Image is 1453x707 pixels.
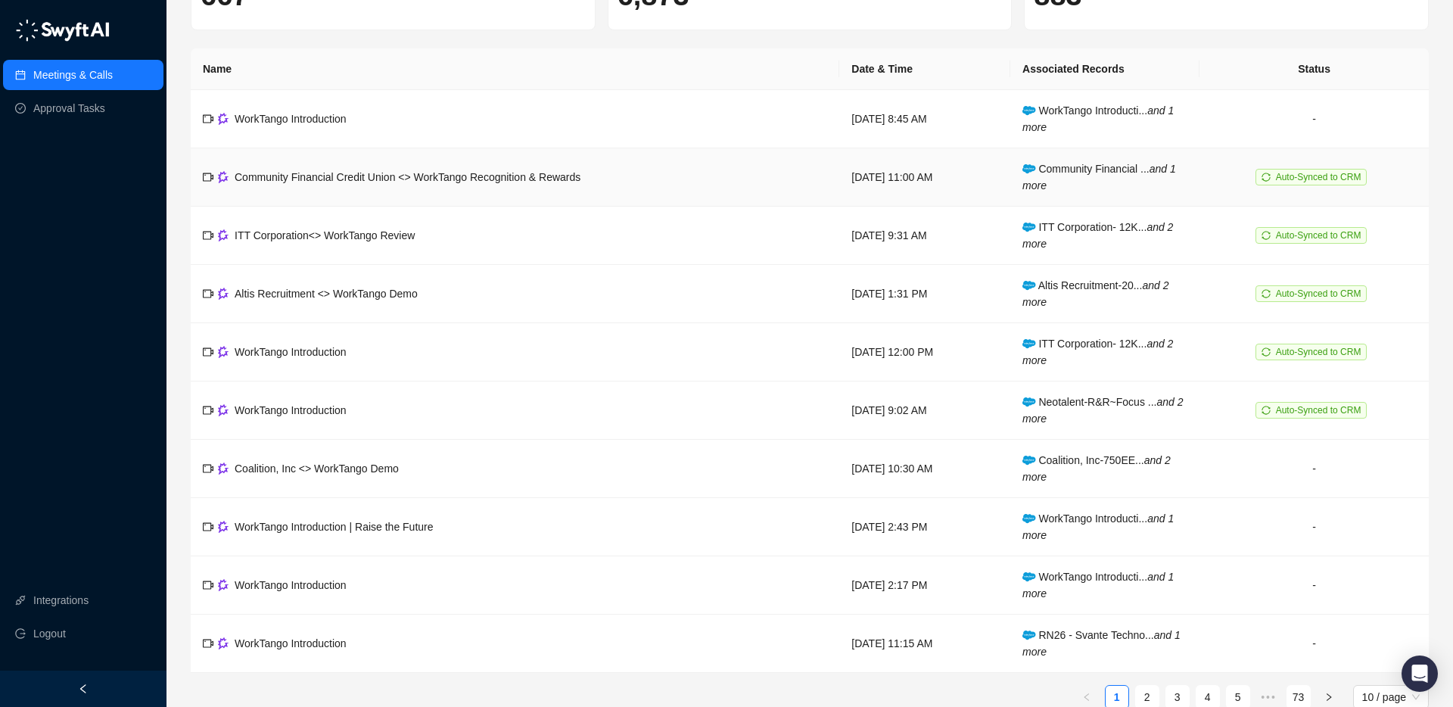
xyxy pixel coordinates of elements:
span: Coalition, Inc-750EE... [1022,454,1171,483]
span: ITT Corporation<> WorkTango Review [235,229,415,241]
span: Coalition, Inc <> WorkTango Demo [235,463,399,475]
i: and 1 more [1022,512,1174,541]
span: video-camera [203,580,213,590]
td: [DATE] 10:30 AM [839,440,1010,498]
img: gong-Dwh8HbPa.png [218,288,229,299]
img: gong-Dwh8HbPa.png [218,637,229,649]
th: Status [1199,48,1429,90]
td: [DATE] 2:43 PM [839,498,1010,556]
img: gong-Dwh8HbPa.png [218,171,229,182]
span: WorkTango Introduction [235,404,347,416]
td: [DATE] 12:00 PM [839,323,1010,382]
a: Meetings & Calls [33,60,113,90]
span: sync [1262,406,1271,415]
td: [DATE] 9:02 AM [839,382,1010,440]
span: Community Financial Credit Union <> WorkTango Recognition & Rewards [235,171,580,183]
td: - [1199,615,1429,673]
span: Altis Recruitment-20... [1022,279,1168,308]
td: - [1199,498,1429,556]
img: gong-Dwh8HbPa.png [218,346,229,357]
th: Associated Records [1010,48,1199,90]
span: Logout [33,618,66,649]
span: video-camera [203,347,213,357]
span: left [1082,693,1091,702]
th: Date & Time [839,48,1010,90]
th: Name [191,48,839,90]
img: gong-Dwh8HbPa.png [218,463,229,474]
span: Auto-Synced to CRM [1276,347,1361,357]
img: gong-Dwh8HbPa.png [218,579,229,590]
span: video-camera [203,172,213,182]
td: [DATE] 9:31 AM [839,207,1010,265]
i: and 2 more [1022,279,1168,308]
td: [DATE] 8:45 AM [839,90,1010,148]
td: [DATE] 1:31 PM [839,265,1010,323]
span: Auto-Synced to CRM [1276,288,1361,299]
span: WorkTango Introduction [235,579,347,591]
td: - [1199,440,1429,498]
span: logout [15,628,26,639]
i: and 1 more [1022,629,1181,658]
span: Neotalent-R&R~Focus ... [1022,396,1183,425]
span: Auto-Synced to CRM [1276,172,1361,182]
span: WorkTango Introduction [235,113,347,125]
td: - [1199,90,1429,148]
td: [DATE] 11:00 AM [839,148,1010,207]
span: Community Financial ... [1022,163,1176,192]
span: video-camera [203,638,213,649]
i: and 2 more [1022,396,1183,425]
span: Auto-Synced to CRM [1276,230,1361,241]
a: Integrations [33,585,89,615]
img: gong-Dwh8HbPa.png [218,404,229,416]
span: WorkTango Introduction [235,346,347,358]
span: video-camera [203,288,213,299]
span: ITT Corporation- 12K... [1022,338,1173,366]
img: gong-Dwh8HbPa.png [218,521,229,532]
td: [DATE] 2:17 PM [839,556,1010,615]
a: Approval Tasks [33,93,105,123]
span: WorkTango Introduction [235,637,347,649]
span: right [1324,693,1333,702]
span: video-camera [203,114,213,124]
span: sync [1262,231,1271,240]
span: Auto-Synced to CRM [1276,405,1361,416]
div: Open Intercom Messenger [1402,656,1438,692]
span: sync [1262,289,1271,298]
img: gong-Dwh8HbPa.png [218,113,229,124]
span: video-camera [203,405,213,416]
span: WorkTango Introduction | Raise the Future [235,521,434,533]
td: - [1199,556,1429,615]
i: and 2 more [1022,454,1171,483]
span: Altis Recruitment <> WorkTango Demo [235,288,418,300]
i: and 1 more [1022,163,1176,192]
span: WorkTango Introducti... [1022,512,1174,541]
td: [DATE] 11:15 AM [839,615,1010,673]
span: ITT Corporation- 12K... [1022,221,1173,250]
i: and 2 more [1022,338,1173,366]
span: video-camera [203,522,213,532]
span: WorkTango Introducti... [1022,571,1174,600]
span: sync [1262,173,1271,182]
i: and 1 more [1022,104,1174,133]
span: left [78,684,89,694]
span: sync [1262,347,1271,357]
span: video-camera [203,463,213,474]
img: logo-05li4sbe.png [15,19,110,42]
i: and 1 more [1022,571,1174,600]
span: RN26 - Svante Techno... [1022,629,1181,658]
img: gong-Dwh8HbPa.png [218,229,229,241]
i: and 2 more [1022,221,1173,250]
span: video-camera [203,230,213,241]
span: WorkTango Introducti... [1022,104,1174,133]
